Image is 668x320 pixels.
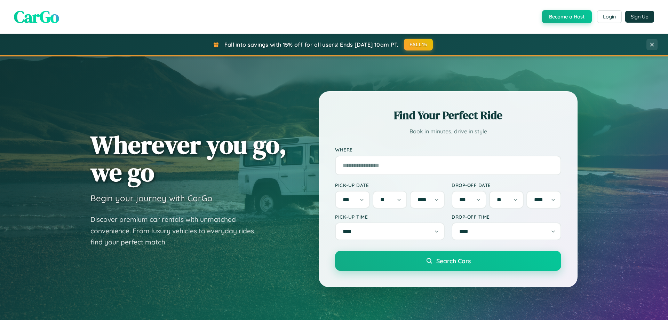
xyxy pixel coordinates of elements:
label: Pick-up Time [335,214,445,220]
h3: Begin your journey with CarGo [90,193,213,203]
button: Sign Up [625,11,654,23]
p: Book in minutes, drive in style [335,126,561,136]
button: FALL15 [404,39,433,50]
span: Search Cars [436,257,471,265]
h1: Wherever you go, we go [90,131,287,186]
label: Drop-off Date [452,182,561,188]
span: CarGo [14,5,59,28]
label: Pick-up Date [335,182,445,188]
h2: Find Your Perfect Ride [335,108,561,123]
label: Where [335,147,561,153]
label: Drop-off Time [452,214,561,220]
button: Become a Host [542,10,592,23]
button: Login [597,10,622,23]
button: Search Cars [335,251,561,271]
p: Discover premium car rentals with unmatched convenience. From luxury vehicles to everyday rides, ... [90,214,264,248]
span: Fall into savings with 15% off for all users! Ends [DATE] 10am PT. [224,41,399,48]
